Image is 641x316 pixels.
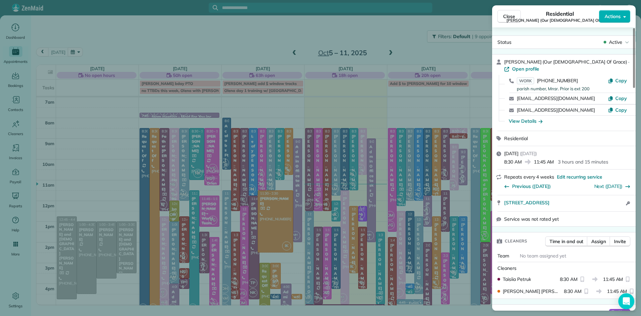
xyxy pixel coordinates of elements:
span: Edit recurring service [557,174,602,180]
p: 3 hours and 15 minutes [558,159,608,165]
button: View Details [509,118,543,124]
span: No team assigned yet [520,253,566,259]
span: Service was not rated yet [504,216,559,222]
div: Open Intercom Messenger [618,293,634,309]
span: [STREET_ADDRESS] [504,199,550,206]
span: 8:30 AM [504,159,522,165]
a: [EMAIL_ADDRESS][DOMAIN_NAME] [517,95,595,101]
a: [EMAIL_ADDRESS][DOMAIN_NAME] [517,107,595,113]
span: Previous ([DATE]) [512,183,551,190]
a: WORK[PHONE_NUMBER] [517,77,578,84]
span: · [627,59,631,65]
span: 11:45 AM [607,288,627,295]
span: [PERSON_NAME] (Our [DEMOGRAPHIC_DATA] Of Grace) [506,18,613,23]
a: Next ([DATE]) [594,183,623,189]
span: Status [497,39,511,45]
span: 11:45 AM [603,276,623,283]
span: [DATE] [504,150,518,156]
span: Copy [615,107,627,113]
span: Taisiia Petruk [503,276,531,283]
span: [PERSON_NAME] (Our [DEMOGRAPHIC_DATA] Of Grace) [504,59,627,65]
span: Residential [546,10,574,18]
span: 8:30 AM [560,276,578,283]
a: [STREET_ADDRESS] [504,199,624,206]
span: WORK [517,77,534,84]
button: Open access information [624,199,632,207]
span: Copy [615,95,627,101]
span: Active [609,39,622,45]
button: Close [497,10,521,23]
span: 8:30 AM [564,288,582,295]
button: Copy [608,107,627,113]
span: 11:45 AM [534,159,554,165]
span: Copy [615,78,627,84]
span: Assign [591,238,606,245]
button: Assign [587,236,610,246]
span: Open profile [512,66,539,72]
span: Invite [614,238,626,245]
button: Time in and out [545,236,588,246]
span: Cleaners [505,238,527,244]
a: Open profile [504,66,539,72]
span: Cleaners [497,265,516,271]
span: Time in and out [550,238,583,245]
span: Repeats every 4 weeks [504,174,554,180]
span: Team [497,253,509,259]
span: [PERSON_NAME] [PERSON_NAME] [503,288,561,295]
button: Previous ([DATE]) [504,183,551,190]
span: Residential [504,135,528,141]
button: Copy [608,77,627,84]
div: parish number, Mnsr. Prior is ext 200 [517,86,608,92]
span: ( [DATE] ) [520,150,537,156]
span: Close [503,13,515,20]
button: Invite [610,236,630,246]
span: [PHONE_NUMBER] [537,78,578,84]
button: Next ([DATE]) [594,183,631,190]
button: Copy [608,95,627,102]
span: Actions [605,13,621,20]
